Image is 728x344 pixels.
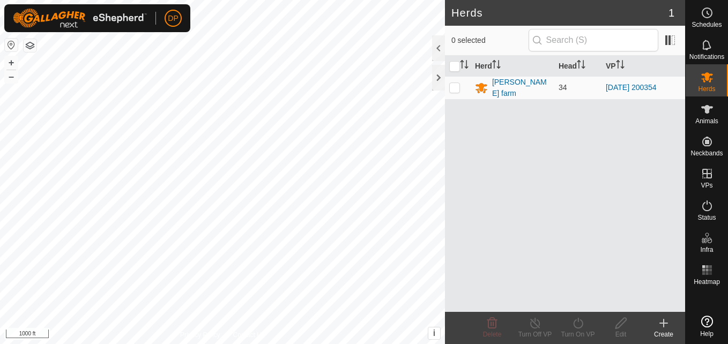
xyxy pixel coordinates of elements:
div: Turn Off VP [514,330,556,339]
div: [PERSON_NAME] farm [492,77,550,99]
p-sorticon: Activate to sort [616,62,625,70]
span: Herds [698,86,715,92]
span: 0 selected [451,35,529,46]
span: Status [697,214,716,221]
th: Herd [471,56,554,77]
p-sorticon: Activate to sort [577,62,585,70]
p-sorticon: Activate to sort [460,62,469,70]
th: VP [601,56,685,77]
span: Delete [483,331,502,338]
span: Neckbands [690,150,723,156]
a: Help [686,311,728,341]
span: VPs [701,182,712,189]
span: Heatmap [694,279,720,285]
div: Turn On VP [556,330,599,339]
div: Create [642,330,685,339]
span: 1 [668,5,674,21]
h2: Herds [451,6,668,19]
a: Privacy Policy [180,330,220,340]
span: Schedules [692,21,722,28]
input: Search (S) [529,29,658,51]
img: Gallagher Logo [13,9,147,28]
button: Reset Map [5,39,18,51]
span: Animals [695,118,718,124]
span: DP [168,13,178,24]
span: Notifications [689,54,724,60]
th: Head [554,56,601,77]
p-sorticon: Activate to sort [492,62,501,70]
span: 34 [559,83,567,92]
span: Help [700,331,714,337]
button: – [5,70,18,83]
a: [DATE] 200354 [606,83,657,92]
span: i [433,328,435,338]
a: Contact Us [233,330,265,340]
button: + [5,56,18,69]
button: i [428,327,440,339]
div: Edit [599,330,642,339]
button: Map Layers [24,39,36,52]
span: Infra [700,246,713,253]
